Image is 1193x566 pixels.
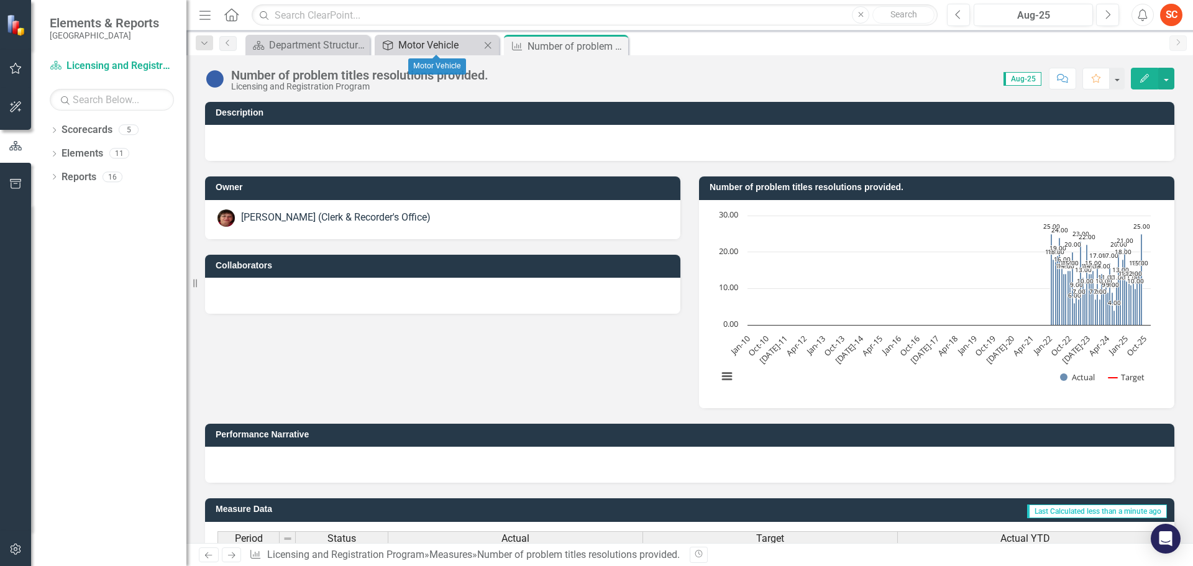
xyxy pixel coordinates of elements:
div: » » [249,548,680,562]
path: Aug-25, 25. Actual. [1141,234,1143,325]
text: 12.00 [1118,269,1135,278]
text: Jan-10 [728,333,752,358]
text: [DATE]-17 [908,333,941,366]
input: Search Below... [50,89,174,111]
text: Apr-24 [1086,332,1112,358]
path: Mar-22, 18. Actual. [1055,259,1057,325]
text: 12.00 [1125,269,1142,278]
text: 9.00 [1102,280,1115,289]
span: Elements & Reports [50,16,159,30]
h3: Collaborators [216,261,674,270]
path: Mar-24, 11. Actual. [1105,285,1107,325]
text: 14.00 [1081,262,1098,270]
path: Sep-22, 15. Actual. [1067,270,1069,325]
div: Chart. Highcharts interactive chart. [711,209,1162,396]
span: Target [756,533,784,544]
input: Search ClearPoint... [252,4,938,26]
div: [PERSON_NAME] (Clerk & Recorder's Office) [241,211,431,225]
small: [GEOGRAPHIC_DATA] [50,30,159,40]
path: Dec-22, 6. Actual. [1074,303,1076,325]
div: Number of problem titles resolutions provided. [231,68,488,82]
div: 16 [103,171,122,182]
path: May-23, 10. Actual. [1084,288,1086,325]
path: Jul-22, 14. Actual. [1063,273,1065,325]
path: Nov-22, 20. Actual. [1072,252,1074,325]
text: 6.00 [1068,291,1081,299]
div: SC [1160,4,1182,26]
a: Licensing and Registration Program [267,549,424,560]
path: Jun-25, 15. Actual. [1136,270,1138,325]
text: [DATE]-20 [984,333,1017,366]
text: 18.00 [1115,247,1131,256]
text: 25.00 [1133,222,1150,231]
text: 18.00 [1048,247,1064,256]
a: Reports [62,170,96,185]
button: View chart menu, Chart [718,368,736,385]
text: Jan-19 [954,333,979,358]
text: Jan-13 [803,333,828,358]
div: 11 [109,148,129,159]
text: Oct-16 [897,333,922,358]
path: Jul-24, 4. Actual. [1113,310,1115,325]
text: 17.00 [1102,251,1118,260]
path: Mar-23, 23. Actual. [1080,241,1082,325]
span: Period [235,533,263,544]
text: 15.00 [1060,258,1077,267]
path: Jan-22, 25. Actual. [1051,234,1053,325]
div: Number of problem titles resolutions provided. [477,549,680,560]
text: 17.00 [1089,251,1106,260]
text: 4.00 [1108,298,1121,307]
text: 14.00 [1058,262,1074,270]
path: Apr-22, 19. Actual. [1057,255,1059,325]
text: 7.00 [1094,287,1107,296]
button: Show Target [1108,372,1145,383]
div: Motor Vehicle [408,58,466,75]
a: Motor Vehicle [378,37,480,53]
text: Oct-19 [973,333,998,358]
button: Show Actual [1060,372,1095,383]
text: Apr-18 [935,333,960,358]
span: Actual YTD [1000,533,1050,544]
button: Search [872,6,935,24]
path: Jun-22, 16. Actual. [1061,267,1063,325]
text: 10.00 [719,281,738,293]
path: Feb-24, 10. Actual. [1103,288,1105,325]
a: Scorecards [62,123,112,137]
path: Jul-23, 14. Actual. [1089,273,1090,325]
path: Feb-23, 7. Actual. [1078,299,1080,325]
text: Jan-25 [1105,333,1130,358]
path: Nov-24, 18. Actual. [1122,259,1124,325]
div: Aug-25 [978,8,1089,23]
img: Julie Bathje [217,209,235,227]
a: Measures [429,549,472,560]
path: Apr-25, 12. Actual. [1133,281,1135,325]
text: Apr-21 [1010,333,1035,358]
text: 9.00 [1106,280,1119,289]
text: [DATE]-14 [833,332,866,366]
text: Apr-15 [859,333,884,358]
text: 11.00 [1108,273,1125,281]
img: ClearPoint Strategy [6,14,28,36]
path: Aug-22, 14. Actual. [1065,273,1067,325]
div: Licensing and Registration Program [231,82,488,91]
path: Sep-23, 15. Actual. [1092,270,1094,325]
text: 7.00 [1072,287,1086,296]
span: Last Calculated less than a minute ago [1027,504,1167,518]
path: Dec-24, 21. Actual. [1124,248,1126,325]
text: 11.00 [1098,273,1115,281]
text: 13.00 [1112,265,1129,274]
path: Feb-22, 18. Actual. [1053,259,1054,325]
div: Number of problem titles resolutions provided. [528,39,625,54]
a: Department Structure & Strategic Results [249,37,367,53]
div: 5 [119,125,139,135]
div: Open Intercom Messenger [1151,524,1181,554]
path: Apr-24, 9. Actual. [1107,292,1109,325]
path: Dec-23, 7. Actual. [1099,299,1101,325]
path: Jan-24, 14. Actual. [1101,273,1103,325]
text: Oct-13 [821,333,846,358]
text: 30.00 [719,209,738,220]
button: Aug-25 [974,4,1093,26]
text: 13.00 [1075,265,1092,274]
text: 7.00 [1089,287,1102,296]
text: 24.00 [1051,226,1068,234]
